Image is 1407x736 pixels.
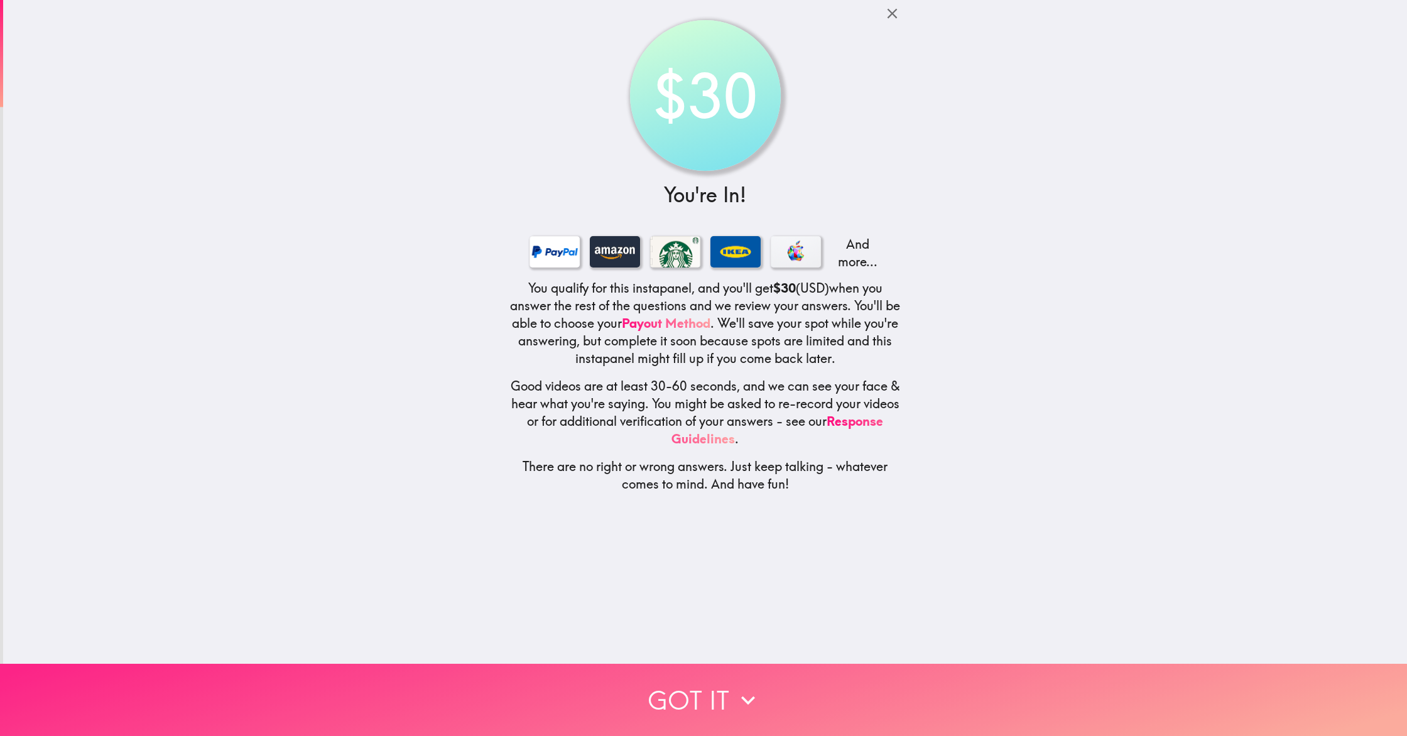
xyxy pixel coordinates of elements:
[509,377,901,448] h5: Good videos are at least 30-60 seconds, and we can see your face & hear what you're saying. You m...
[671,413,883,446] a: Response Guidelines
[509,279,901,367] h5: You qualify for this instapanel, and you'll get (USD) when you answer the rest of the questions a...
[773,280,796,296] b: $30
[622,315,710,331] a: Payout Method
[509,181,901,209] h3: You're In!
[636,26,774,165] div: $30
[509,458,901,493] h5: There are no right or wrong answers. Just keep talking - whatever comes to mind. And have fun!
[831,235,881,271] p: And more...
